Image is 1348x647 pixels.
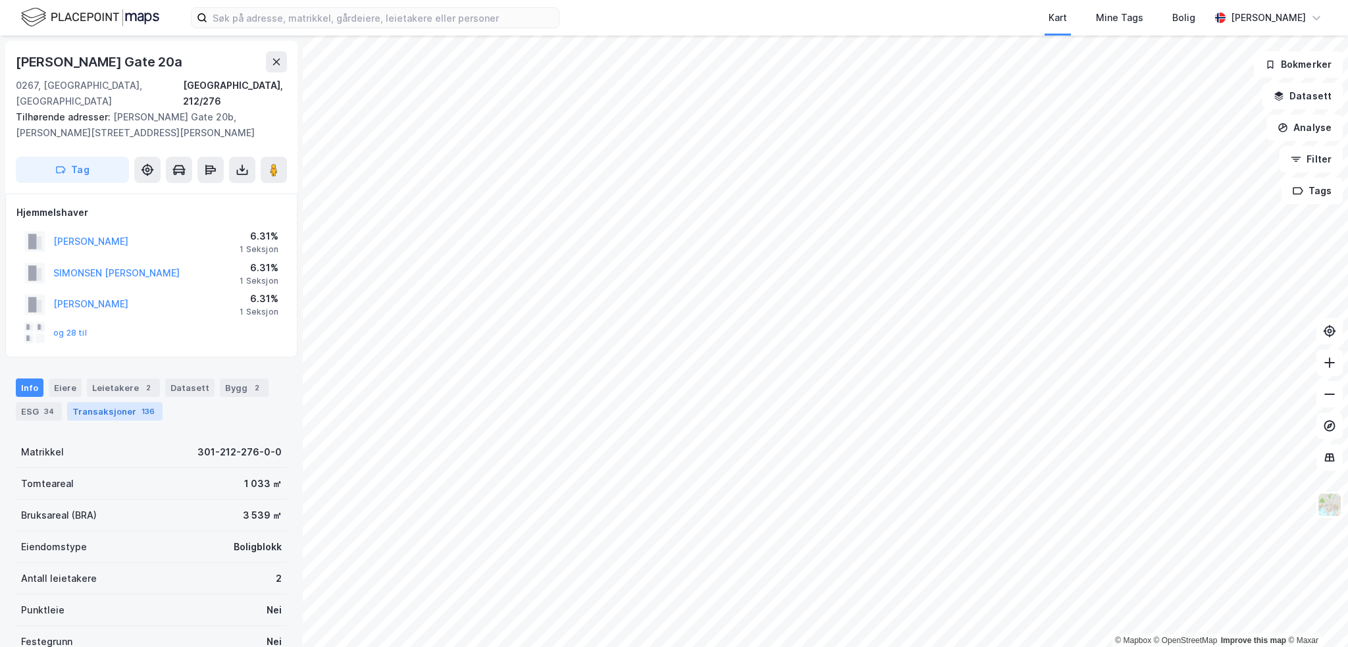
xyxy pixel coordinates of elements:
[21,571,97,586] div: Antall leietakere
[21,602,65,618] div: Punktleie
[240,244,278,255] div: 1 Seksjon
[41,405,57,418] div: 34
[240,276,278,286] div: 1 Seksjon
[267,602,282,618] div: Nei
[16,51,185,72] div: [PERSON_NAME] Gate 20a
[21,444,64,460] div: Matrikkel
[1262,83,1343,109] button: Datasett
[1266,115,1343,141] button: Analyse
[244,476,282,492] div: 1 033 ㎡
[21,476,74,492] div: Tomteareal
[139,405,157,418] div: 136
[21,6,159,29] img: logo.f888ab2527a4732fd821a326f86c7f29.svg
[1154,636,1218,645] a: OpenStreetMap
[183,78,287,109] div: [GEOGRAPHIC_DATA], 212/276
[1282,584,1348,647] div: Kontrollprogram for chat
[67,402,163,421] div: Transaksjoner
[16,111,113,122] span: Tilhørende adresser:
[240,291,278,307] div: 6.31%
[1317,492,1342,517] img: Z
[1280,146,1343,172] button: Filter
[207,8,559,28] input: Søk på adresse, matrikkel, gårdeiere, leietakere eller personer
[1282,584,1348,647] iframe: Chat Widget
[16,157,129,183] button: Tag
[220,378,269,397] div: Bygg
[16,109,276,141] div: [PERSON_NAME] Gate 20b, [PERSON_NAME][STREET_ADDRESS][PERSON_NAME]
[21,507,97,523] div: Bruksareal (BRA)
[240,260,278,276] div: 6.31%
[165,378,215,397] div: Datasett
[234,539,282,555] div: Boligblokk
[21,539,87,555] div: Eiendomstype
[250,381,263,394] div: 2
[49,378,82,397] div: Eiere
[1049,10,1067,26] div: Kart
[243,507,282,523] div: 3 539 ㎡
[1254,51,1343,78] button: Bokmerker
[16,78,183,109] div: 0267, [GEOGRAPHIC_DATA], [GEOGRAPHIC_DATA]
[240,228,278,244] div: 6.31%
[1115,636,1151,645] a: Mapbox
[16,205,286,220] div: Hjemmelshaver
[240,307,278,317] div: 1 Seksjon
[87,378,160,397] div: Leietakere
[1172,10,1195,26] div: Bolig
[16,402,62,421] div: ESG
[1221,636,1286,645] a: Improve this map
[1096,10,1143,26] div: Mine Tags
[276,571,282,586] div: 2
[1282,178,1343,204] button: Tags
[1231,10,1306,26] div: [PERSON_NAME]
[197,444,282,460] div: 301-212-276-0-0
[142,381,155,394] div: 2
[16,378,43,397] div: Info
